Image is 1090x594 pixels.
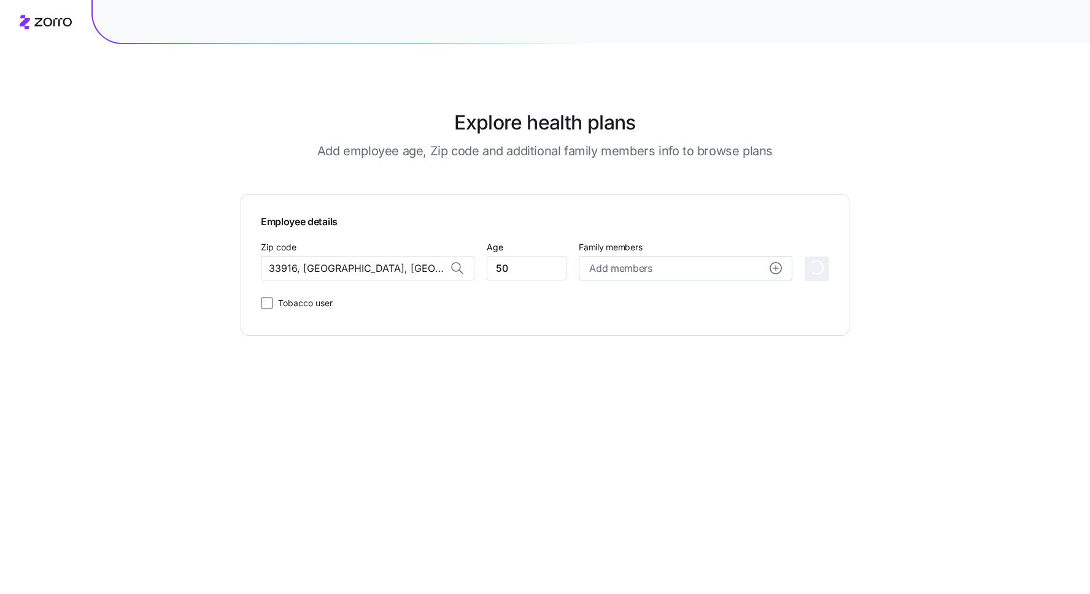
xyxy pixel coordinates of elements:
[261,256,474,280] input: Zip code
[261,241,296,254] label: Zip code
[454,108,635,137] h1: Explore health plans
[579,241,792,253] span: Family members
[589,261,652,276] span: Add members
[770,262,782,274] svg: add icon
[579,256,792,280] button: Add membersadd icon
[317,142,773,160] h3: Add employee age, Zip code and additional family members info to browse plans
[487,241,503,254] label: Age
[261,214,829,229] span: Employee details
[273,296,333,310] label: Tobacco user
[487,256,566,280] input: Add age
